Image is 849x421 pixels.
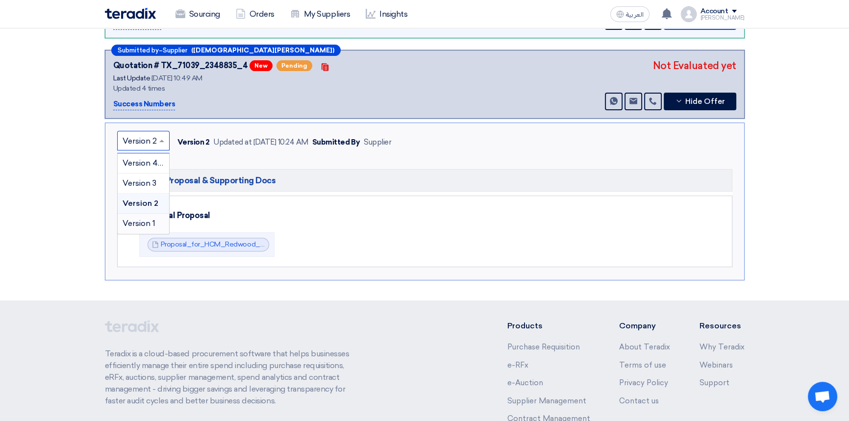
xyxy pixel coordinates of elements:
div: Version 2 [177,137,210,148]
div: [PERSON_NAME] [700,15,745,21]
p: Success Numbers [113,99,175,110]
a: My Suppliers [282,3,358,25]
span: Pending [276,60,312,71]
div: Supplier [364,137,391,148]
a: Why Teradix [699,343,745,351]
li: Company [619,320,670,332]
span: New [250,60,273,71]
a: Support [699,378,729,387]
div: Quotation # TX_71039_2348835_4 [113,60,248,72]
a: Webinars [699,361,733,370]
b: ([DEMOGRAPHIC_DATA][PERSON_NAME]) [191,47,334,53]
a: Sourcing [168,3,228,25]
span: Version 1 [123,219,155,228]
div: Technical Proposal [139,204,716,227]
li: Resources [699,320,745,332]
span: Version 3 [123,178,156,188]
div: Updated 4 times [113,83,358,94]
span: Last Update [113,74,150,82]
button: العربية [610,6,649,22]
a: Supplier Management [507,396,586,405]
a: Contact us [619,396,659,405]
a: Open chat [808,382,837,411]
div: Submitted By [312,137,360,148]
p: Teradix is a cloud-based procurement software that helps businesses efficiently manage their enti... [105,348,361,407]
div: Account [700,7,728,16]
a: Terms of use [619,361,666,370]
span: Supplier [163,47,187,53]
a: Proposal_for_HCM_Redwood_Technical_Response_v_1756569662876.pdf [161,240,401,248]
span: Hide Offer [685,98,725,105]
a: e-Auction [507,378,543,387]
div: Updated at [DATE] 10:24 AM [213,137,308,148]
div: – [111,45,341,56]
button: Hide Offer [664,93,736,110]
div: Not Evaluated yet [653,58,736,73]
a: Privacy Policy [619,378,668,387]
span: العربية [626,11,644,18]
a: Orders [228,3,282,25]
span: Version 4 (Latest Version) [123,158,218,168]
a: e-RFx [507,361,528,370]
a: Purchase Requisition [507,343,579,351]
img: profile_test.png [681,6,697,22]
span: Version 2 [123,198,158,208]
a: Insights [358,3,415,25]
span: [DATE] 10:49 AM [151,74,202,82]
li: Products [507,320,590,332]
a: About Teradix [619,343,670,351]
span: Technical Proposal & Supporting Docs [125,174,276,186]
span: Submitted by [118,47,159,53]
img: Teradix logo [105,8,156,19]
